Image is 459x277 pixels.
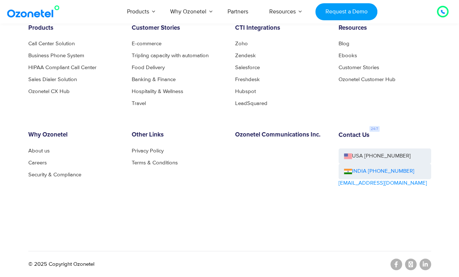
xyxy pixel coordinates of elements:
a: Freshdesk [235,77,260,82]
a: Business Phone System [28,53,84,58]
h6: CTI Integrations [235,25,328,32]
img: ind-flag.png [344,169,352,174]
a: [EMAIL_ADDRESS][DOMAIN_NAME] [339,179,427,188]
a: Food Delivery [132,65,165,70]
a: Travel [132,101,146,106]
p: © 2025 Copyright Ozonetel [28,260,94,269]
a: Request a Demo [315,3,377,20]
a: INDIA [PHONE_NUMBER] [344,167,414,176]
a: Sales Dialer Solution [28,77,77,82]
a: Banking & Finance [132,77,176,82]
h6: Other Links [132,131,224,139]
a: Careers [28,160,47,165]
a: Zoho [235,41,248,46]
a: Ozonetel CX Hub [28,89,70,94]
a: LeadSquared [235,101,267,106]
a: Hospitality & Wellness [132,89,183,94]
a: Zendesk [235,53,256,58]
a: Customer Stories [339,65,379,70]
a: Salesforce [235,65,260,70]
h6: Why Ozonetel [28,131,121,139]
a: Ozonetel Customer Hub [339,77,396,82]
a: Blog [339,41,349,46]
h6: Contact Us [339,132,369,139]
a: HIPAA Compliant Call Center [28,65,97,70]
h6: Products [28,25,121,32]
a: Tripling capacity with automation [132,53,209,58]
a: Terms & Conditions [132,160,178,165]
a: Security & Compliance [28,172,81,177]
a: Call Center Solution [28,41,75,46]
a: Ebooks [339,53,357,58]
img: us-flag.png [344,154,352,159]
h6: Resources [339,25,431,32]
a: E-commerce [132,41,161,46]
a: USA [PHONE_NUMBER] [339,148,431,164]
a: Privacy Policy [132,148,164,154]
a: Hubspot [235,89,256,94]
a: About us [28,148,50,154]
h6: Ozonetel Communications Inc. [235,131,328,139]
h6: Customer Stories [132,25,224,32]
